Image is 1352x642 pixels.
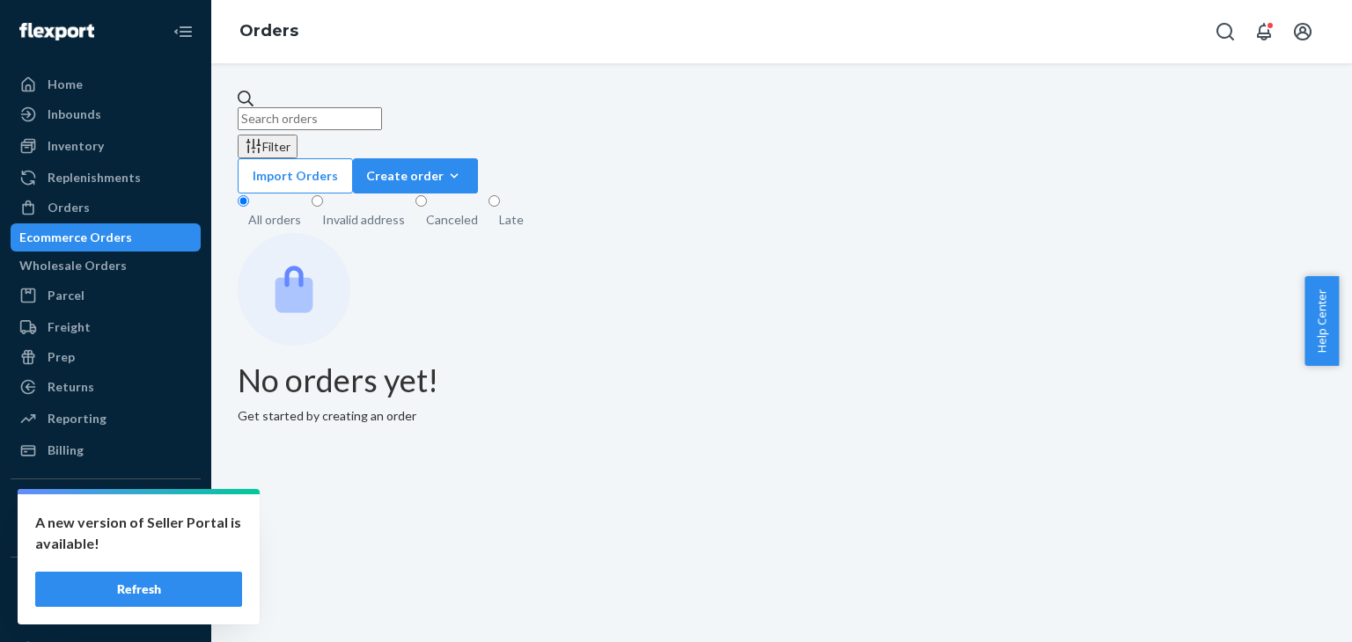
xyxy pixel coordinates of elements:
[366,167,465,185] div: Create order
[353,158,478,193] button: Create order
[1246,14,1282,49] button: Open notifications
[48,318,91,336] div: Freight
[238,233,350,346] img: Empty list
[11,529,201,550] a: Add Integration
[11,313,201,341] a: Freight
[11,132,201,160] a: Inventory
[238,158,353,193] button: Import Orders
[11,343,201,371] a: Prep
[19,257,127,274] div: Wholesale Orders
[165,14,201,49] button: Close Navigation
[11,572,201,600] button: Fast Tags
[11,223,201,252] a: Ecommerce Orders
[11,100,201,128] a: Inbounds
[225,6,312,57] ol: breadcrumbs
[238,107,382,130] input: Search orders
[489,195,500,207] input: Late
[238,195,249,207] input: All orders
[48,169,141,186] div: Replenishments
[19,229,132,246] div: Ecommerce Orders
[1285,14,1320,49] button: Open account menu
[48,410,107,427] div: Reporting
[245,137,290,156] div: Filter
[19,23,94,40] img: Flexport logo
[11,281,201,310] a: Parcel
[11,493,201,522] button: Integrations
[415,195,427,207] input: Canceled
[48,137,104,155] div: Inventory
[11,193,201,222] a: Orders
[48,106,101,123] div: Inbounds
[48,287,84,304] div: Parcel
[11,373,201,401] a: Returns
[1304,276,1339,366] button: Help Center
[48,348,75,366] div: Prep
[1208,14,1243,49] button: Open Search Box
[248,211,301,229] div: All orders
[11,70,201,98] a: Home
[11,164,201,192] a: Replenishments
[11,607,201,628] a: Add Fast Tag
[48,199,90,216] div: Orders
[11,252,201,280] a: Wholesale Orders
[238,407,1326,425] p: Get started by creating an order
[312,195,323,207] input: Invalid address
[322,211,405,229] div: Invalid address
[48,378,94,396] div: Returns
[238,363,1326,398] h1: No orders yet!
[499,211,524,229] div: Late
[35,512,242,554] p: A new version of Seller Portal is available!
[238,135,298,158] button: Filter
[426,211,478,229] div: Canceled
[11,436,201,464] a: Billing
[239,21,298,40] a: Orders
[48,76,83,93] div: Home
[48,441,84,459] div: Billing
[35,572,242,607] button: Refresh
[11,405,201,433] a: Reporting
